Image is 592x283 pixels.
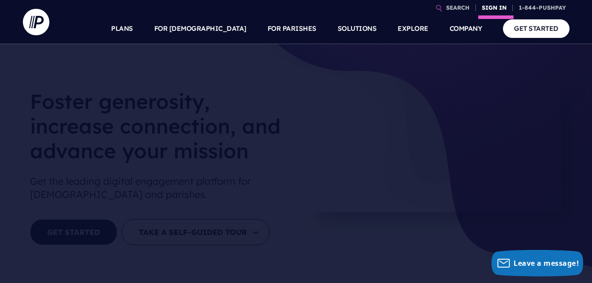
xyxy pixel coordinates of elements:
a: FOR [DEMOGRAPHIC_DATA] [154,13,246,44]
button: Leave a message! [491,250,583,276]
a: PLANS [111,13,133,44]
a: SOLUTIONS [338,13,377,44]
span: Leave a message! [514,258,579,268]
a: COMPANY [450,13,482,44]
a: EXPLORE [398,13,428,44]
a: FOR PARISHES [268,13,316,44]
a: GET STARTED [503,19,570,37]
